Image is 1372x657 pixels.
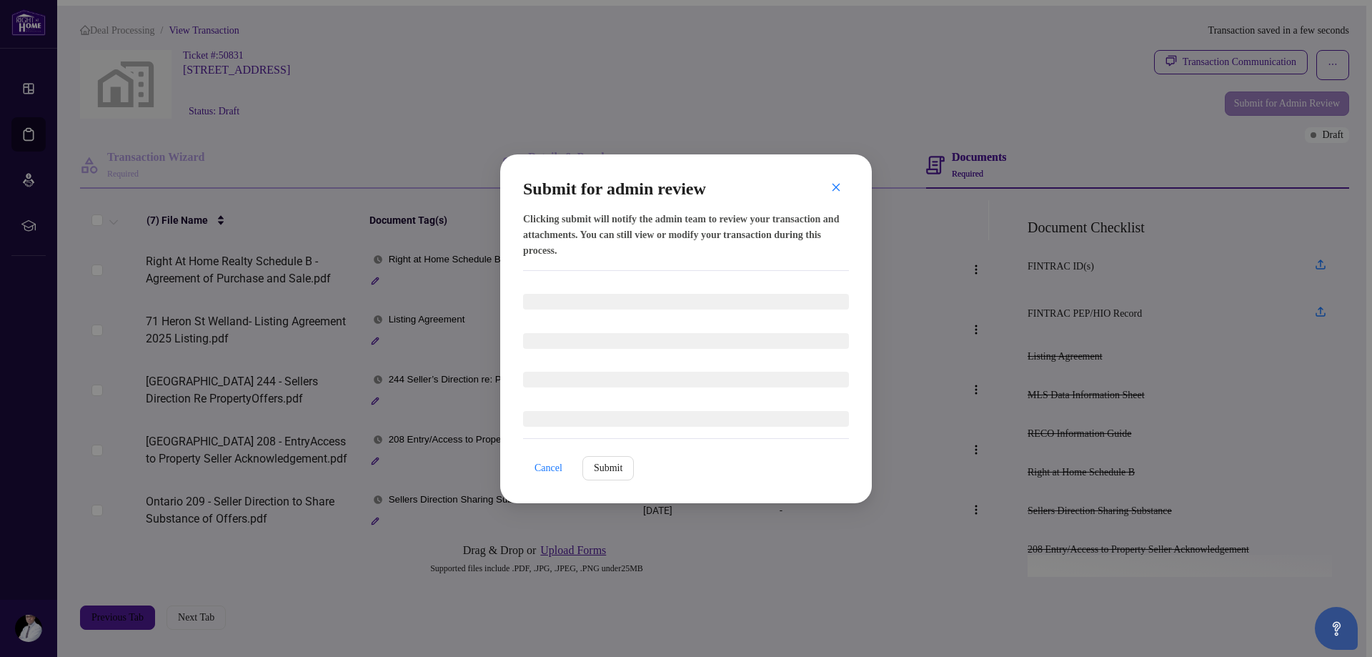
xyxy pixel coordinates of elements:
button: Submit [582,455,634,480]
h2: Submit for admin review [523,177,849,200]
button: Open asap [1315,607,1358,650]
h5: Clicking submit will notify the admin team to review your transaction and attachments. You can st... [523,212,849,259]
span: Cancel [535,456,562,479]
span: close [831,182,841,192]
button: Cancel [523,455,574,480]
